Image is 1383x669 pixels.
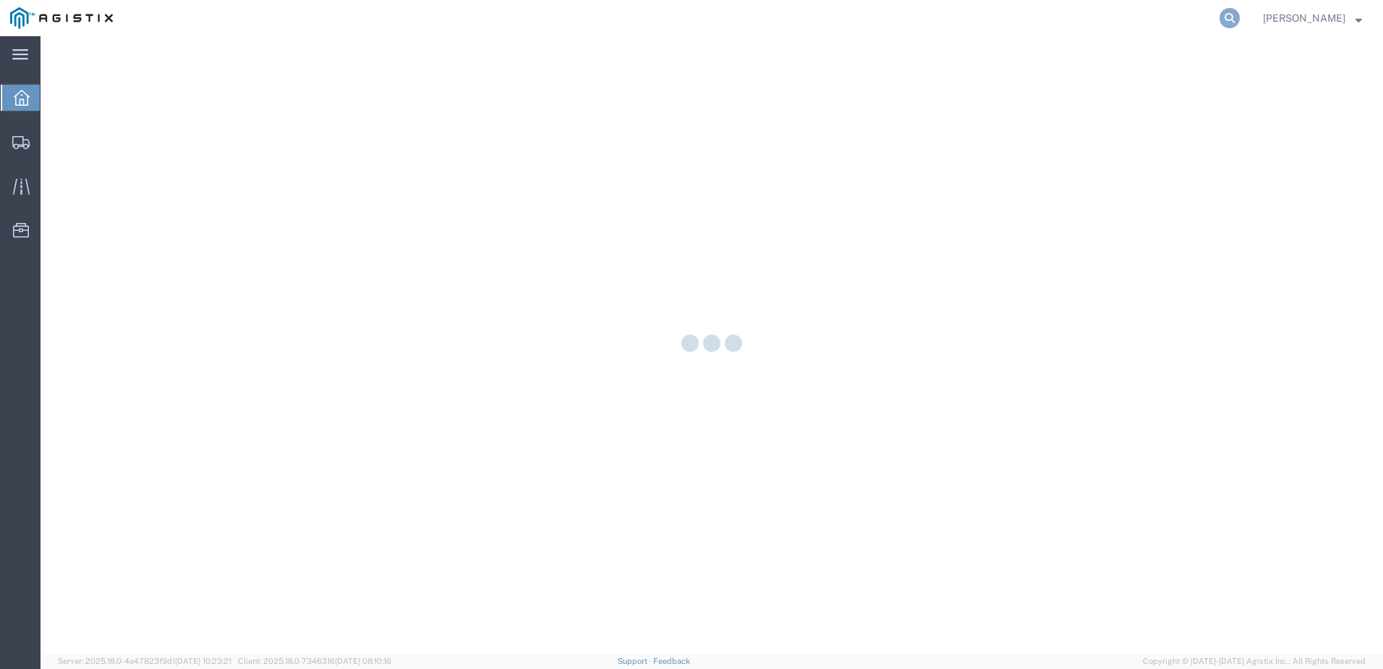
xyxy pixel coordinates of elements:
a: Support [618,657,654,665]
img: logo [10,7,113,29]
span: Client: 2025.18.0-7346316 [238,657,391,665]
span: [DATE] 10:23:21 [175,657,231,665]
span: Deni Smith [1263,10,1345,26]
span: Copyright © [DATE]-[DATE] Agistix Inc., All Rights Reserved [1143,655,1366,668]
span: Server: 2025.18.0-4e47823f9d1 [58,657,231,665]
button: [PERSON_NAME] [1262,9,1363,27]
a: Feedback [653,657,690,665]
span: [DATE] 08:10:16 [335,657,391,665]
